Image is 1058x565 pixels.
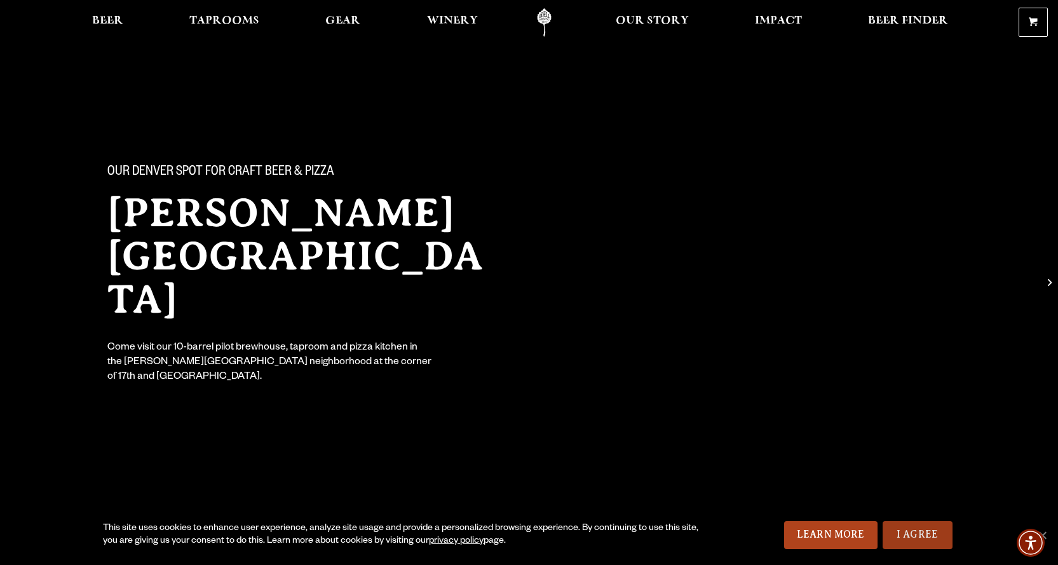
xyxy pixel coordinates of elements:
[1017,529,1045,557] div: Accessibility Menu
[755,16,802,26] span: Impact
[92,16,123,26] span: Beer
[181,8,268,37] a: Taprooms
[107,191,504,321] h2: [PERSON_NAME][GEOGRAPHIC_DATA]
[520,8,568,37] a: Odell Home
[325,16,360,26] span: Gear
[84,8,132,37] a: Beer
[860,8,956,37] a: Beer Finder
[427,16,478,26] span: Winery
[784,521,878,549] a: Learn More
[317,8,369,37] a: Gear
[868,16,948,26] span: Beer Finder
[616,16,689,26] span: Our Story
[107,341,433,385] div: Come visit our 10-barrel pilot brewhouse, taproom and pizza kitchen in the [PERSON_NAME][GEOGRAPH...
[189,16,259,26] span: Taprooms
[419,8,486,37] a: Winery
[607,8,697,37] a: Our Story
[747,8,810,37] a: Impact
[107,165,334,181] span: Our Denver spot for craft beer & pizza
[883,521,953,549] a: I Agree
[103,522,700,548] div: This site uses cookies to enhance user experience, analyze site usage and provide a personalized ...
[429,536,484,547] a: privacy policy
